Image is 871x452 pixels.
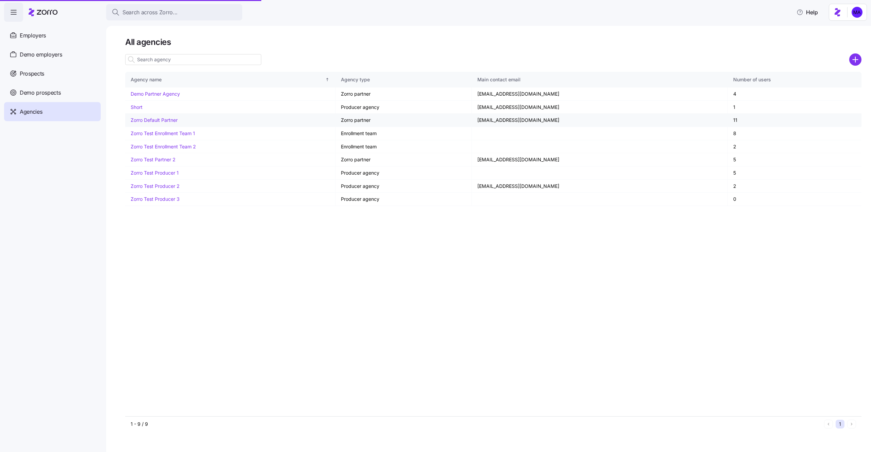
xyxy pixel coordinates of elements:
td: Producer agency [335,193,472,206]
td: [EMAIL_ADDRESS][DOMAIN_NAME] [472,114,728,127]
td: Enrollment team [335,140,472,154]
a: Zorro Default Partner [131,117,178,123]
td: [EMAIL_ADDRESS][DOMAIN_NAME] [472,101,728,114]
h1: All agencies [125,37,861,47]
th: Agency nameSorted ascending [125,72,335,87]
span: Help [796,8,818,16]
span: Demo prospects [20,88,61,97]
a: Employers [4,26,101,45]
td: Producer agency [335,166,472,180]
td: 5 [728,153,861,166]
a: Short [131,104,143,110]
td: [EMAIL_ADDRESS][DOMAIN_NAME] [472,87,728,101]
a: Demo employers [4,45,101,64]
a: Zorro Test Enrollment Team 1 [131,130,195,136]
span: Prospects [20,69,44,78]
input: Search agency [125,54,261,65]
a: Zorro Test Enrollment Team 2 [131,144,196,149]
span: Agencies [20,108,42,116]
button: Help [791,5,823,19]
a: Demo Partner Agency [131,91,180,97]
a: Prospects [4,64,101,83]
td: 8 [728,127,861,140]
a: Demo prospects [4,83,101,102]
td: [EMAIL_ADDRESS][DOMAIN_NAME] [472,180,728,193]
img: ddc159ec0097e7aad339c48b92a6a103 [852,7,862,18]
span: Employers [20,31,46,40]
a: Agencies [4,102,101,121]
div: Number of users [733,76,856,83]
td: Zorro partner [335,114,472,127]
button: Search across Zorro... [106,4,242,20]
div: Main contact email [477,76,722,83]
td: Zorro partner [335,87,472,101]
td: 4 [728,87,861,101]
a: Zorro Test Partner 2 [131,157,176,162]
td: Enrollment team [335,127,472,140]
a: Zorro Test Producer 3 [131,196,180,202]
a: Zorro Test Producer 2 [131,183,180,189]
td: 2 [728,140,861,154]
button: Previous page [824,420,833,429]
span: Demo employers [20,50,62,59]
td: 11 [728,114,861,127]
button: 1 [836,420,844,429]
div: 1 - 9 / 9 [131,421,821,427]
td: Producer agency [335,101,472,114]
div: Sorted ascending [325,77,330,82]
td: 5 [728,166,861,180]
td: [EMAIL_ADDRESS][DOMAIN_NAME] [472,153,728,166]
td: 2 [728,180,861,193]
button: Next page [847,420,856,429]
a: Zorro Test Producer 1 [131,170,179,176]
svg: add icon [849,53,861,66]
td: Zorro partner [335,153,472,166]
span: Search across Zorro... [122,8,178,17]
td: Producer agency [335,180,472,193]
td: 0 [728,193,861,206]
td: 1 [728,101,861,114]
div: Agency name [131,76,324,83]
div: Agency type [341,76,466,83]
